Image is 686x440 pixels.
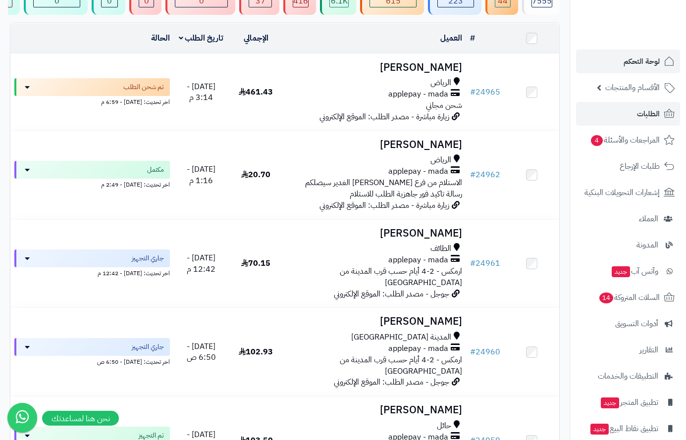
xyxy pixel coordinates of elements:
[287,404,462,416] h3: [PERSON_NAME]
[590,133,660,147] span: المراجعات والأسئلة
[319,199,449,211] span: زيارة مباشرة - مصدر الطلب: الموقع الإلكتروني
[576,181,680,204] a: إشعارات التحويلات البنكية
[14,267,170,278] div: اخر تحديث: [DATE] - 12:42 م
[576,312,680,336] a: أدوات التسويق
[639,343,658,357] span: التقارير
[305,177,462,200] span: الاستلام من فرع [PERSON_NAME] الغدير سيصلكم رسالة تاكيد فور جاهزية الطلب للاستلام
[576,102,680,126] a: الطلبات
[636,238,658,252] span: المدونة
[151,32,170,44] a: الحالة
[470,346,500,358] a: #24960
[241,169,270,181] span: 20.70
[334,376,449,388] span: جوجل - مصدر الطلب: الموقع الإلكتروني
[187,252,215,275] span: [DATE] - 12:42 م
[620,159,660,173] span: طلبات الإرجاع
[239,346,273,358] span: 102.93
[430,77,451,89] span: الرياض
[132,253,164,263] span: جاري التجهيز
[319,111,449,123] span: زيارة مباشرة - مصدر الطلب: الموقع الإلكتروني
[584,186,660,199] span: إشعارات التحويلات البنكية
[598,291,660,304] span: السلات المتروكة
[437,420,451,432] span: حائل
[132,342,164,352] span: جاري التجهيز
[351,332,451,343] span: المدينة [GEOGRAPHIC_DATA]
[612,266,630,277] span: جديد
[287,228,462,239] h3: [PERSON_NAME]
[440,32,462,44] a: العميل
[576,364,680,388] a: التطبيقات والخدمات
[470,169,475,181] span: #
[241,257,270,269] span: 70.15
[470,346,475,358] span: #
[334,288,449,300] span: جوجل - مصدر الطلب: الموقع الإلكتروني
[430,154,451,166] span: الرياض
[287,316,462,327] h3: [PERSON_NAME]
[576,233,680,257] a: المدونة
[14,179,170,189] div: اخر تحديث: [DATE] - 2:49 م
[147,165,164,175] span: مكتمل
[287,62,462,73] h3: [PERSON_NAME]
[637,107,660,121] span: الطلبات
[624,54,660,68] span: لوحة التحكم
[601,397,619,408] span: جديد
[388,254,448,266] span: applepay - mada
[639,212,658,226] span: العملاء
[576,154,680,178] a: طلبات الإرجاع
[470,257,500,269] a: #24961
[123,82,164,92] span: تم شحن الطلب
[244,32,268,44] a: الإجمالي
[470,32,475,44] a: #
[14,96,170,106] div: اخر تحديث: [DATE] - 6:59 م
[576,391,680,414] a: تطبيق المتجرجديد
[576,286,680,309] a: السلات المتروكة14
[470,257,475,269] span: #
[576,259,680,283] a: وآتس آبجديد
[591,135,603,146] span: 4
[187,81,215,104] span: [DATE] - 3:14 م
[179,32,224,44] a: تاريخ الطلب
[187,163,215,187] span: [DATE] - 1:16 م
[611,264,658,278] span: وآتس آب
[388,166,448,177] span: applepay - mada
[600,395,658,409] span: تطبيق المتجر
[287,139,462,150] h3: [PERSON_NAME]
[599,293,613,303] span: 14
[590,424,609,435] span: جديد
[430,243,451,254] span: الطائف
[589,422,658,436] span: تطبيق نقاط البيع
[187,341,216,364] span: [DATE] - 6:50 ص
[239,86,273,98] span: 461.43
[576,207,680,231] a: العملاء
[615,317,658,331] span: أدوات التسويق
[388,89,448,100] span: applepay - mada
[426,99,462,111] span: شحن مجاني
[14,356,170,366] div: اخر تحديث: [DATE] - 6:50 ص
[470,86,475,98] span: #
[605,81,660,95] span: الأقسام والمنتجات
[470,86,500,98] a: #24965
[576,128,680,152] a: المراجعات والأسئلة4
[576,338,680,362] a: التقارير
[340,265,462,289] span: ارمكس - 2-4 أيام حسب قرب المدينة من [GEOGRAPHIC_DATA]
[470,169,500,181] a: #24962
[388,343,448,354] span: applepay - mada
[340,354,462,377] span: ارمكس - 2-4 أيام حسب قرب المدينة من [GEOGRAPHIC_DATA]
[576,49,680,73] a: لوحة التحكم
[598,369,658,383] span: التطبيقات والخدمات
